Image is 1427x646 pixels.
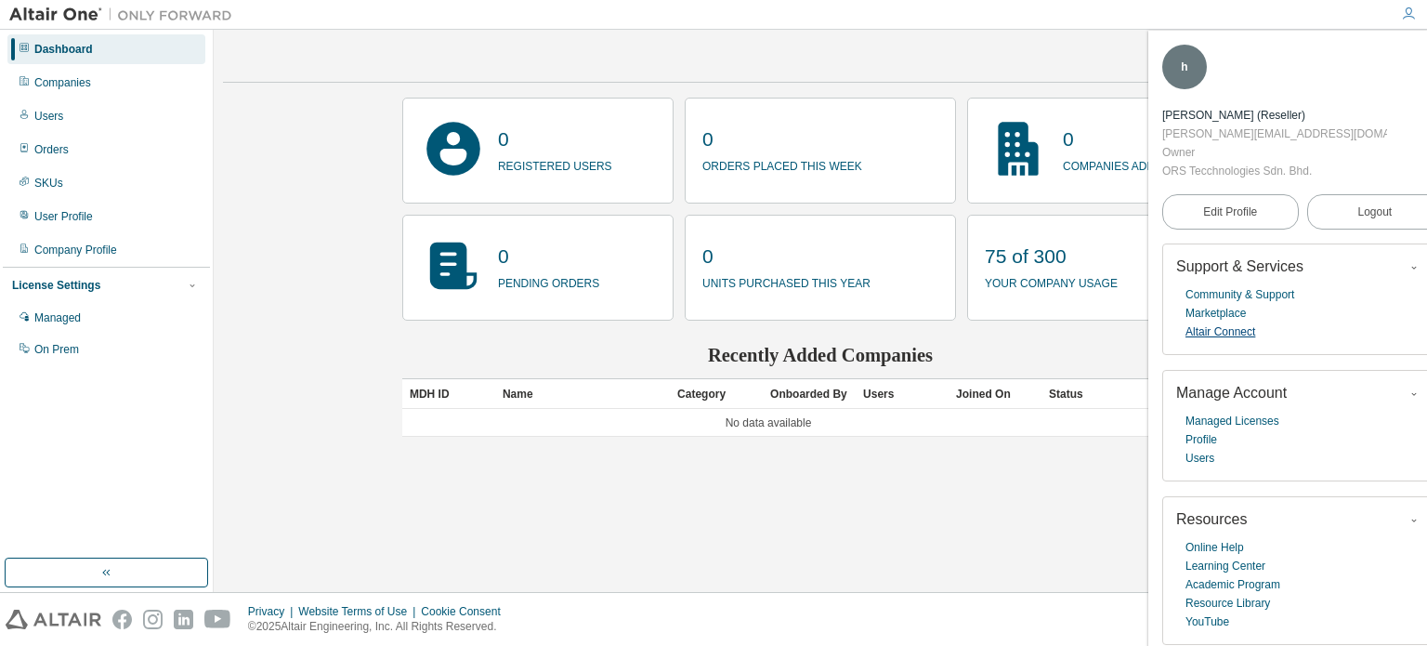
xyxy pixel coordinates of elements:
[34,75,91,90] div: Companies
[1185,304,1246,323] a: Marketplace
[174,610,193,629] img: linkedin.svg
[204,610,231,629] img: youtube.svg
[402,343,1238,367] h2: Recently Added Companies
[1063,153,1171,175] p: companies added
[498,243,599,270] p: 0
[498,125,612,153] p: 0
[34,342,79,357] div: On Prem
[1185,285,1294,304] a: Community & Support
[34,176,63,191] div: SKUs
[421,604,511,619] div: Cookie Consent
[6,610,101,629] img: altair_logo.svg
[702,270,871,292] p: units purchased this year
[1203,204,1257,219] span: Edit Profile
[34,42,93,57] div: Dashboard
[1185,613,1229,631] a: YouTube
[410,379,488,409] div: MDH ID
[1357,203,1392,221] span: Logout
[34,243,117,257] div: Company Profile
[1162,125,1387,143] div: [PERSON_NAME][EMAIL_ADDRESS][DOMAIN_NAME]
[1176,258,1303,274] span: Support & Services
[702,125,862,153] p: 0
[1185,449,1214,468] a: Users
[1185,575,1280,594] a: Academic Program
[498,153,612,175] p: registered users
[985,243,1118,270] p: 75 of 300
[402,409,1134,437] td: No data available
[1185,323,1255,341] a: Altair Connect
[1162,106,1387,125] div: hafizal hamdan (Reseller)
[34,209,93,224] div: User Profile
[677,379,755,409] div: Category
[1176,385,1287,401] span: Manage Account
[1185,594,1270,613] a: Resource Library
[12,278,100,293] div: License Settings
[1049,379,1127,409] div: Status
[956,379,1034,409] div: Joined On
[1185,538,1244,557] a: Online Help
[298,604,421,619] div: Website Terms of Use
[143,610,163,629] img: instagram.svg
[1162,143,1387,162] div: Owner
[503,379,662,409] div: Name
[34,142,69,157] div: Orders
[702,153,862,175] p: orders placed this week
[702,243,871,270] p: 0
[1181,60,1187,73] span: h
[1185,412,1279,430] a: Managed Licenses
[985,270,1118,292] p: your company usage
[34,310,81,325] div: Managed
[770,379,848,409] div: Onboarded By
[498,270,599,292] p: pending orders
[863,379,941,409] div: Users
[1185,557,1265,575] a: Learning Center
[34,109,63,124] div: Users
[9,6,242,24] img: Altair One
[248,619,512,635] p: © 2025 Altair Engineering, Inc. All Rights Reserved.
[248,604,298,619] div: Privacy
[112,610,132,629] img: facebook.svg
[1162,194,1299,230] a: Edit Profile
[1176,511,1247,527] span: Resources
[1185,430,1217,449] a: Profile
[1162,162,1387,180] div: ORS Tecchnologies Sdn. Bhd.
[1063,125,1171,153] p: 0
